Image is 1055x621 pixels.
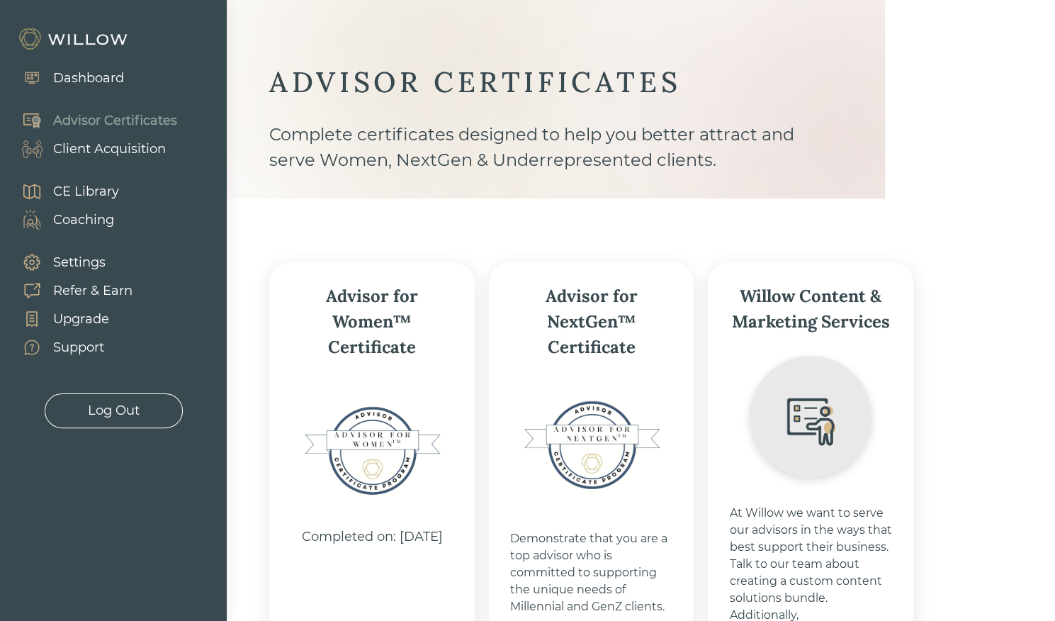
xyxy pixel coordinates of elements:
[740,349,881,491] img: willowContentIcon.png
[7,305,132,333] a: Upgrade
[290,284,453,360] div: Advisor for Women™ Certificate
[18,28,131,50] img: Willow
[7,276,132,305] a: Refer & Earn
[7,64,124,92] a: Dashboard
[53,281,132,301] div: Refer & Earn
[521,374,662,516] img: Certificate_Program_Badge_NextGen.png
[301,380,443,522] img: Advisor for Women™ Certificate Badge
[53,111,177,130] div: Advisor Certificates
[729,284,892,335] div: Willow Content & Marketing Services
[7,206,119,234] a: Coaching
[269,64,842,101] div: ADVISOR CERTIFICATES
[7,248,132,276] a: Settings
[53,140,166,159] div: Client Acquisition
[302,527,443,547] div: Completed on: [DATE]
[53,69,124,88] div: Dashboard
[53,211,114,230] div: Coaching
[53,338,104,357] div: Support
[7,177,119,206] a: CE Library
[88,401,140,420] div: Log Out
[7,135,177,163] a: Client Acquisition
[53,253,106,272] div: Settings
[53,310,109,329] div: Upgrade
[510,530,673,615] div: Demonstrate that you are a top advisor who is committed to supporting the unique needs of Millenn...
[7,106,177,135] a: Advisor Certificates
[269,122,842,198] div: Complete certificates designed to help you better attract and serve Women, NextGen & Underreprese...
[510,284,673,360] div: Advisor for NextGen™ Certificate
[53,182,119,201] div: CE Library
